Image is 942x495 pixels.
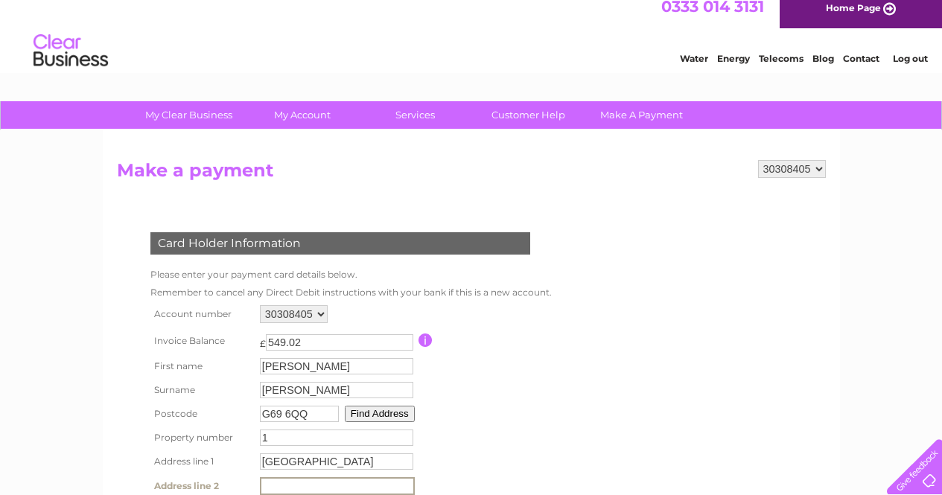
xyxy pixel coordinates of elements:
[580,101,703,129] a: Make A Payment
[680,63,708,74] a: Water
[127,101,250,129] a: My Clear Business
[147,426,256,450] th: Property number
[354,101,477,129] a: Services
[147,327,256,354] th: Invoice Balance
[661,7,764,26] a: 0333 014 3131
[117,160,826,188] h2: Make a payment
[147,378,256,402] th: Surname
[147,354,256,378] th: First name
[33,39,109,84] img: logo.png
[241,101,363,129] a: My Account
[843,63,879,74] a: Contact
[147,301,256,327] th: Account number
[120,8,824,72] div: Clear Business is a trading name of Verastar Limited (registered in [GEOGRAPHIC_DATA] No. 3667643...
[717,63,750,74] a: Energy
[893,63,928,74] a: Log out
[419,333,433,347] input: Information
[147,450,256,473] th: Address line 1
[345,406,415,422] button: Find Address
[759,63,803,74] a: Telecoms
[260,330,266,349] td: £
[812,63,834,74] a: Blog
[147,266,556,284] td: Please enter your payment card details below.
[467,101,590,129] a: Customer Help
[147,284,556,301] td: Remember to cancel any Direct Debit instructions with your bank if this is a new account.
[150,232,530,255] div: Card Holder Information
[147,402,256,426] th: Postcode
